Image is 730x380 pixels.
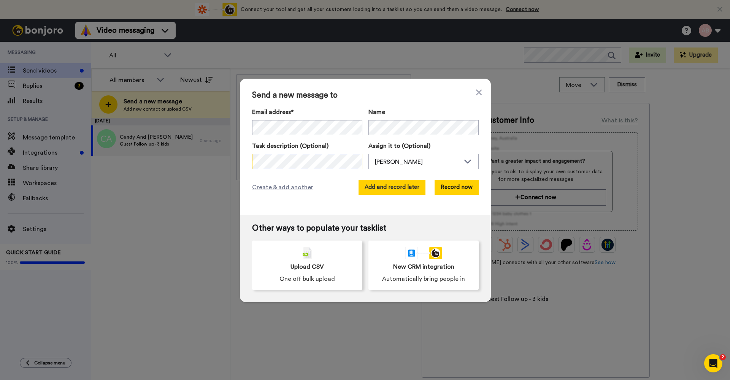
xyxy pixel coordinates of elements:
button: Record now [435,180,479,195]
span: Send a new message to [252,91,479,100]
label: Assign it to (Optional) [368,141,479,150]
div: animation [405,247,442,259]
img: csv-grey.png [303,247,312,259]
span: Automatically bring people in [382,274,465,283]
span: New CRM integration [393,262,454,271]
span: Name [368,108,385,117]
span: 2 [720,354,726,360]
span: Other ways to populate your tasklist [252,224,479,233]
span: Upload CSV [290,262,324,271]
div: [PERSON_NAME] [375,157,460,166]
label: Task description (Optional) [252,141,362,150]
span: Create & add another [252,183,313,192]
label: Email address* [252,108,362,117]
iframe: Intercom live chat [704,354,722,372]
button: Add and record later [359,180,425,195]
span: One off bulk upload [279,274,335,283]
